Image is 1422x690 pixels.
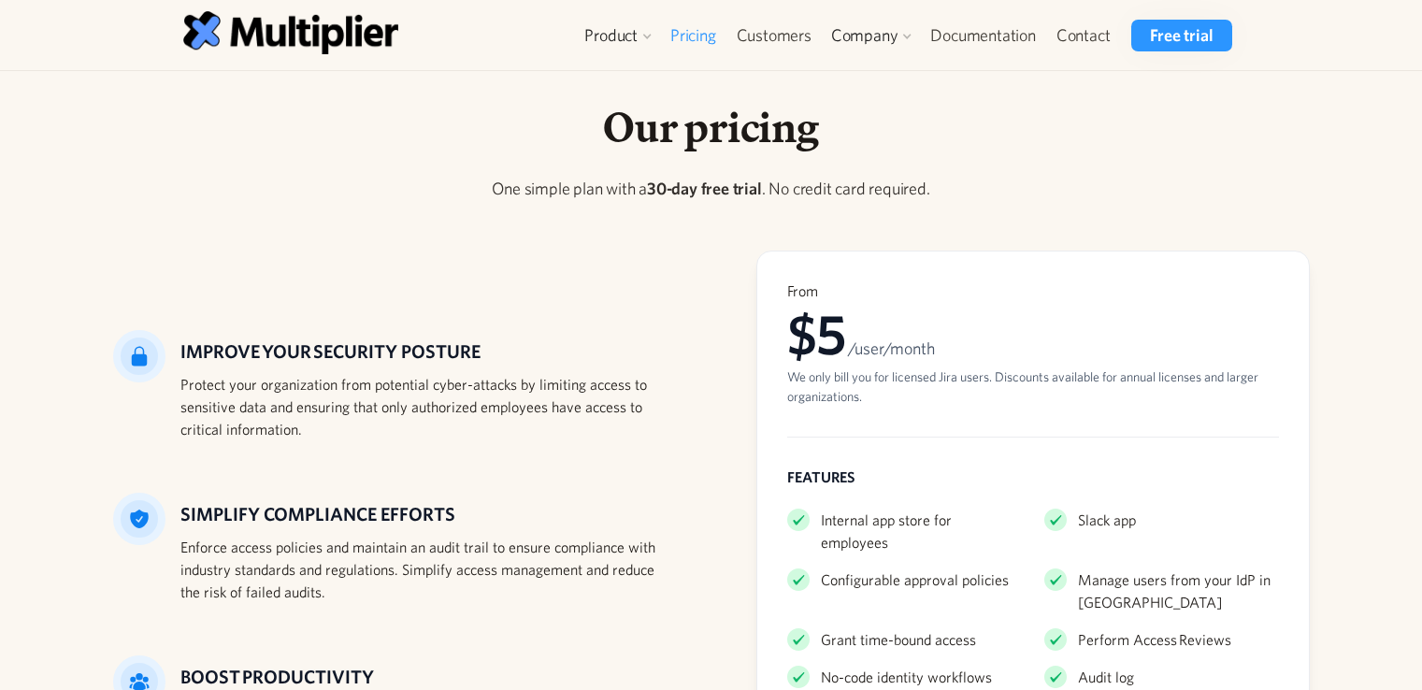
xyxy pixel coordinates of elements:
span: /user/month [848,338,935,358]
a: Contact [1046,20,1121,51]
div: From [787,281,1279,300]
div: Grant time-bound access [821,628,976,651]
div: Product [584,24,638,47]
div: Perform Access Reviews [1078,628,1231,651]
div: Enforce access policies and maintain an audit trail to ensure compliance with industry standards ... [180,536,667,603]
a: Documentation [920,20,1045,51]
a: Customers [726,20,822,51]
div: Product [575,20,660,51]
div: Slack app [1078,509,1136,531]
strong: 30-day free trial [647,179,762,198]
div: We only bill you for licensed Jira users. Discounts available for annual licenses and larger orga... [787,367,1279,407]
div: $5 [787,300,1279,367]
div: Audit log [1078,666,1134,688]
a: Free trial [1131,20,1231,51]
h5: IMPROVE YOUR SECURITY POSTURE [180,338,667,366]
div: Company [831,24,898,47]
div: Manage users from your IdP in [GEOGRAPHIC_DATA] [1078,568,1279,613]
p: One simple plan with a . No credit card required. [113,176,1310,201]
div: Configurable approval policies [821,568,1009,591]
a: Pricing [660,20,726,51]
h5: Simplify compliance efforts [180,500,667,528]
div: FEATURES [787,467,1279,486]
div: Company [822,20,921,51]
div: Internal app store for employees [821,509,1022,553]
div: Protect your organization from potential cyber-attacks by limiting access to sensitive data and e... [180,373,667,440]
p: ‍ [113,216,1310,241]
div: No-code identity workflows [821,666,992,688]
h1: Our pricing [113,101,1310,153]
